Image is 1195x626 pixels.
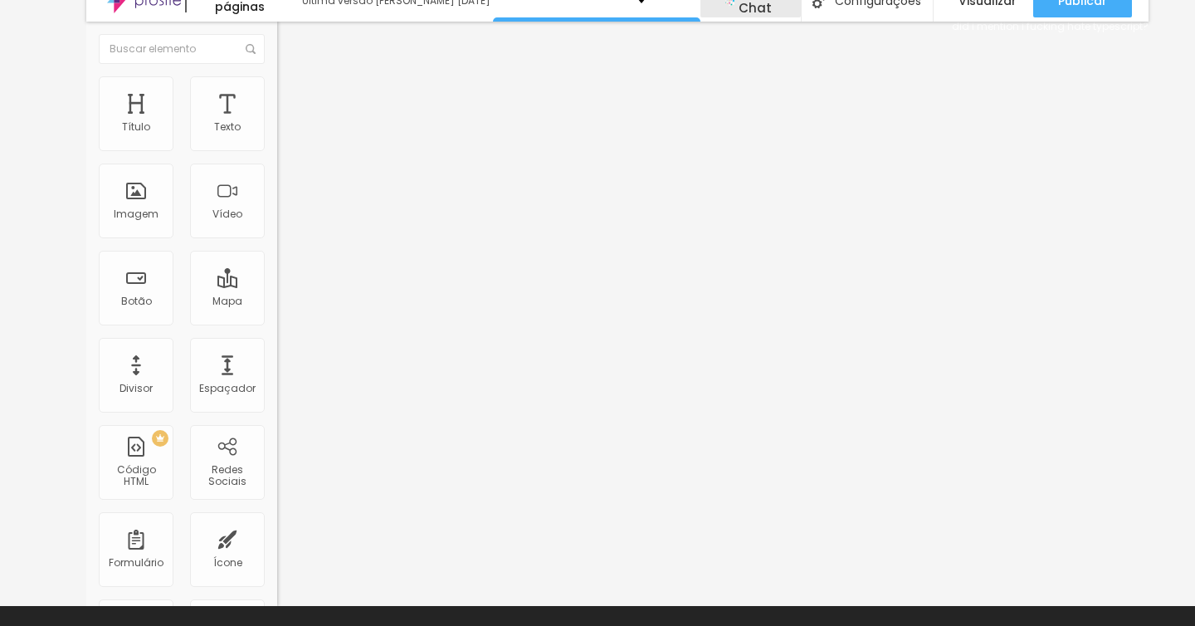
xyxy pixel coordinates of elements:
[212,296,242,307] div: Mapa
[194,464,260,488] div: Redes Sociais
[214,121,241,133] div: Texto
[213,557,242,569] div: Ícone
[212,208,242,220] div: Vídeo
[952,22,1149,32] div: did i mention i fucking hate typescript?
[114,208,159,220] div: Imagem
[119,383,153,394] div: Divisor
[103,464,168,488] div: Código HTML
[199,383,256,394] div: Espaçador
[109,557,163,569] div: Formulário
[121,296,152,307] div: Botão
[99,34,265,64] input: Buscar elemento
[246,44,256,54] img: Icone
[277,22,952,606] iframe: Editor
[122,121,150,133] div: Título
